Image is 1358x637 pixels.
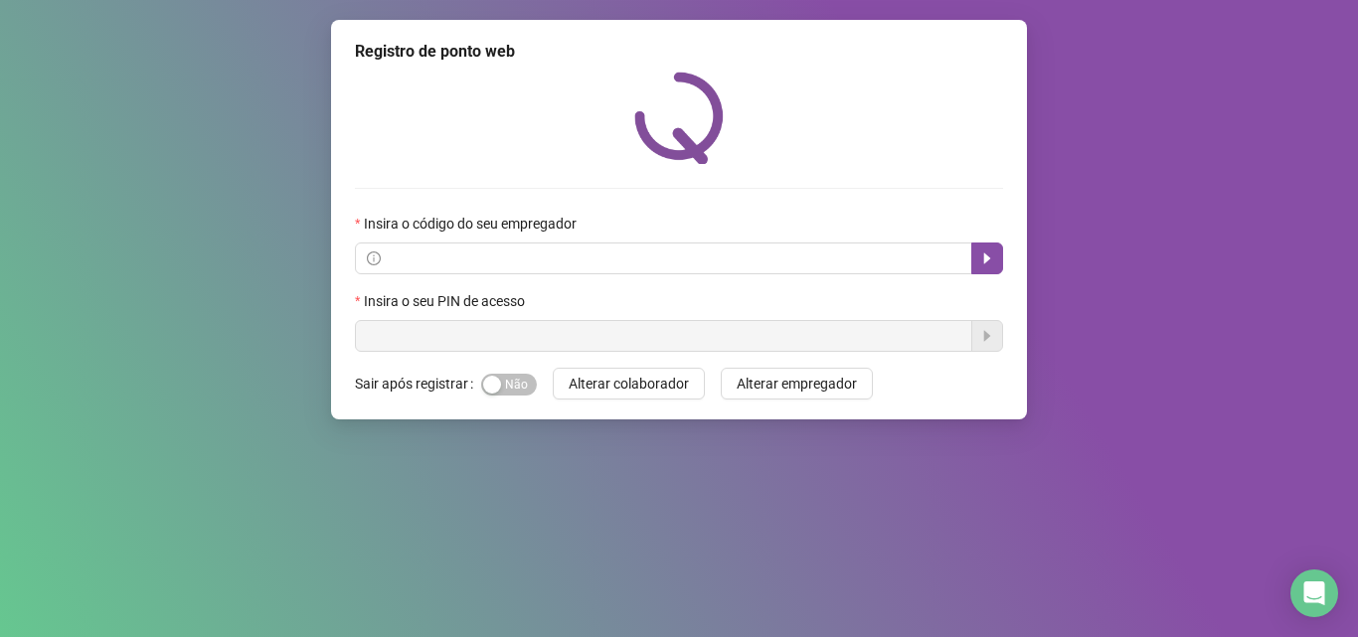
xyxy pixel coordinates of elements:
label: Sair após registrar [355,368,481,399]
span: info-circle [367,251,381,265]
button: Alterar empregador [721,368,873,399]
label: Insira o código do seu empregador [355,213,590,235]
span: Alterar empregador [737,373,857,395]
button: Alterar colaborador [553,368,705,399]
div: Open Intercom Messenger [1290,569,1338,617]
div: Registro de ponto web [355,40,1003,64]
label: Insira o seu PIN de acesso [355,290,538,312]
img: QRPoint [634,72,724,164]
span: caret-right [979,250,995,266]
span: Alterar colaborador [569,373,689,395]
